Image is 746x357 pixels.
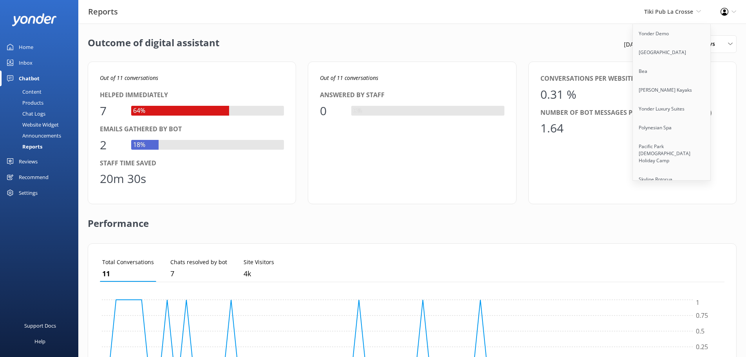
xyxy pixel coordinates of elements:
div: Chatbot [19,71,40,86]
a: [PERSON_NAME] Kayaks [633,81,711,100]
a: Yonder Demo [633,24,711,43]
i: Out of 11 conversations [320,74,378,82]
h3: Reports [88,5,118,18]
div: Chat Logs [5,108,45,119]
div: Content [5,86,42,97]
p: 11 [102,268,154,279]
a: [GEOGRAPHIC_DATA] [633,43,711,62]
div: 64% [131,106,147,116]
a: Reports [5,141,78,152]
p: Total Conversations [102,258,154,266]
a: Website Widget [5,119,78,130]
a: Chat Logs [5,108,78,119]
p: 7 [170,268,227,279]
div: Home [19,39,33,55]
a: Skyline Rotorua [633,170,711,189]
a: Polynesian Spa [633,118,711,137]
a: Pacific Park [DEMOGRAPHIC_DATA] Holiday Camp [633,137,711,170]
div: Reviews [19,154,38,169]
div: Recommend [19,169,49,185]
tspan: 0.75 [696,311,708,320]
tspan: 0.5 [696,327,704,335]
a: Yonder Luxury Suites [633,100,711,118]
div: 18% [131,140,147,150]
div: 7 [100,101,123,120]
a: Bea [633,62,711,81]
div: Settings [19,185,38,201]
span: [DATE] - [DATE] [624,40,663,49]
div: 0 [320,101,343,120]
div: Staff time saved [100,158,284,169]
div: Conversations per website visitor [540,74,724,84]
div: Number of bot messages per conversation (avg.) [540,108,724,118]
div: Helped immediately [100,90,284,100]
div: 1.64 [540,119,564,138]
tspan: 1 [696,299,699,307]
h2: Outcome of digital assistant [88,35,219,53]
h2: Performance [88,204,149,236]
div: 0.31 % [540,85,576,104]
a: Products [5,97,78,108]
div: Announcements [5,130,61,141]
img: yonder-white-logo.png [12,13,57,26]
tspan: 0.25 [696,343,708,351]
p: Chats resolved by bot [170,258,227,266]
a: Announcements [5,130,78,141]
div: Answered by staff [320,90,504,100]
p: 3,545 [244,268,274,279]
div: Inbox [19,55,33,71]
div: Reports [5,141,42,152]
div: Help [34,333,45,349]
div: Website Widget [5,119,59,130]
div: 2 [100,136,123,154]
div: 0% [351,106,364,116]
span: Tiki Pub La Crosse [644,8,693,15]
div: Products [5,97,43,108]
a: Content [5,86,78,97]
i: Out of 11 conversations [100,74,158,82]
div: Emails gathered by bot [100,124,284,134]
p: Site Visitors [244,258,274,266]
div: Support Docs [24,318,56,333]
div: 20m 30s [100,169,146,188]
